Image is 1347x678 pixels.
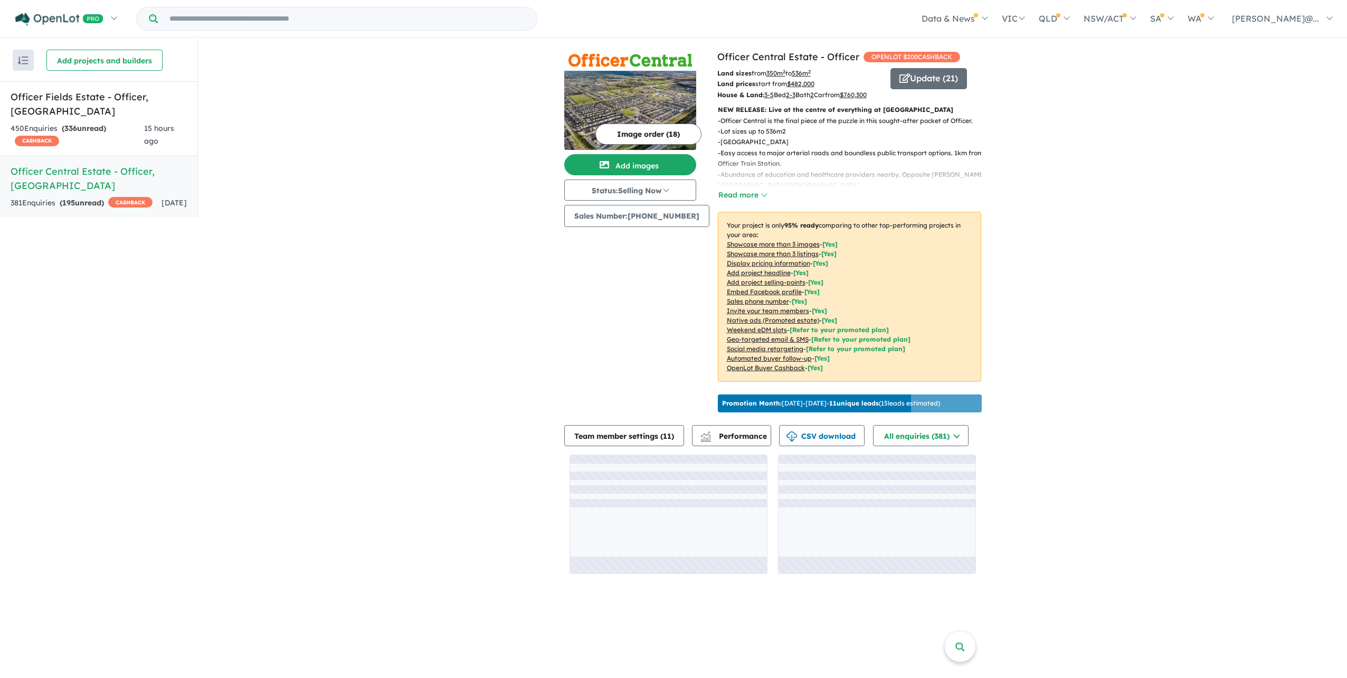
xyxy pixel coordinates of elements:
[718,126,990,137] p: - Lot sizes up to 536m2
[727,354,812,362] u: Automated buyer follow-up
[727,297,789,305] u: Sales phone number
[162,198,187,208] span: [DATE]
[786,431,797,442] img: download icon
[727,269,791,277] u: Add project headline
[718,116,990,126] p: - Officer Central is the final piece of the puzzle in this sought-after pocket of Officer.
[766,69,785,77] u: 350 m
[144,124,174,146] span: 15 hours ago
[864,52,960,62] span: OPENLOT $ 200 CASHBACK
[595,124,701,145] button: Image order (18)
[727,316,819,324] u: Native ads (Promoted estate)
[792,69,811,77] u: 536 m
[722,399,782,407] b: Promotion Month:
[727,335,809,343] u: Geo-targeted email & SMS
[811,335,910,343] span: [Refer to your promoted plan]
[718,189,767,201] button: Read more
[873,425,969,446] button: All enquiries (381)
[727,278,805,286] u: Add project selling-points
[727,326,787,334] u: Weekend eDM slots
[787,80,814,88] u: $ 482,000
[822,240,838,248] span: [ Yes ]
[718,137,990,147] p: - [GEOGRAPHIC_DATA]
[663,431,671,441] span: 11
[564,180,696,201] button: Status:Selling Now
[60,198,104,208] strong: ( unread)
[160,7,535,30] input: Try estate name, suburb, builder or developer
[11,197,153,210] div: 381 Enquir ies
[564,154,696,175] button: Add images
[15,13,103,26] img: Openlot PRO Logo White
[700,431,710,437] img: line-chart.svg
[564,50,696,150] a: Officer Central Estate - Officer LogoOfficer Central Estate - Officer
[764,91,774,99] u: 3-5
[718,212,981,382] p: Your project is only comparing to other top-performing projects in your area: - - - - - - - - - -...
[15,136,59,146] span: CASHBACK
[890,68,967,89] button: Update (21)
[564,425,684,446] button: Team member settings (11)
[62,198,75,208] span: 195
[717,90,883,100] p: Bed Bath Car from
[727,259,810,267] u: Display pricing information
[727,345,803,353] u: Social media retargeting
[810,91,814,99] u: 2
[717,69,752,77] b: Land sizes
[727,364,805,372] u: OpenLot Buyer Cashback
[46,50,163,71] button: Add projects and builders
[692,425,771,446] button: Performance
[717,68,883,79] p: from
[783,69,785,74] sup: 2
[814,354,830,362] span: [Yes]
[717,79,883,89] p: start from
[829,399,879,407] b: 11 unique leads
[564,205,709,227] button: Sales Number:[PHONE_NUMBER]
[700,435,711,441] img: bar-chart.svg
[806,345,905,353] span: [Refer to your promoted plan]
[727,240,820,248] u: Showcase more than 3 images
[717,80,755,88] b: Land prices
[717,91,764,99] b: House & Land:
[840,91,867,99] u: $ 760,300
[11,90,187,118] h5: Officer Fields Estate - Officer , [GEOGRAPHIC_DATA]
[564,71,696,150] img: Officer Central Estate - Officer
[790,326,889,334] span: [Refer to your promoted plan]
[808,69,811,74] sup: 2
[779,425,865,446] button: CSV download
[812,307,827,315] span: [ Yes ]
[722,399,940,408] p: [DATE] - [DATE] - ( 15 leads estimated)
[821,250,837,258] span: [ Yes ]
[808,364,823,372] span: [Yes]
[718,169,990,191] p: - Abundance of education and healthcare providers nearby. Opposite [PERSON_NAME][GEOGRAPHIC_DATA]...
[785,69,811,77] span: to
[727,288,802,296] u: Embed Facebook profile
[108,197,153,208] span: CASHBACK
[702,431,767,441] span: Performance
[813,259,828,267] span: [ Yes ]
[793,269,809,277] span: [ Yes ]
[786,91,795,99] u: 2-3
[727,307,809,315] u: Invite your team members
[568,54,692,66] img: Officer Central Estate - Officer Logo
[727,250,819,258] u: Showcase more than 3 listings
[11,123,144,148] div: 450 Enquir ies
[718,148,990,169] p: - Easy access to major arterial roads and boundless public transport options. 1km from Officer Tr...
[64,124,77,133] span: 336
[718,105,981,115] p: NEW RELEASE: Live at the centre of everything at [GEOGRAPHIC_DATA]
[784,221,819,229] b: 95 % ready
[792,297,807,305] span: [ Yes ]
[804,288,820,296] span: [ Yes ]
[717,51,859,63] a: Officer Central Estate - Officer
[1232,13,1319,24] span: [PERSON_NAME]@...
[808,278,823,286] span: [ Yes ]
[62,124,106,133] strong: ( unread)
[18,56,29,64] img: sort.svg
[11,164,187,193] h5: Officer Central Estate - Officer , [GEOGRAPHIC_DATA]
[822,316,837,324] span: [Yes]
